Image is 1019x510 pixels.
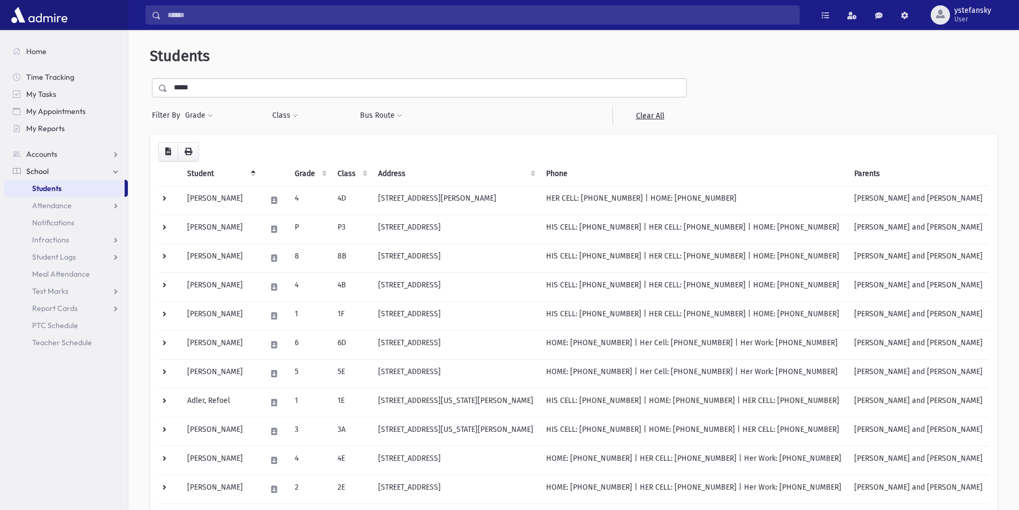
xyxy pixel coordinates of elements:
a: School [4,163,128,180]
th: Student: activate to sort column descending [181,162,260,186]
td: 4 [288,272,331,301]
td: [STREET_ADDRESS] [372,446,540,475]
button: Class [272,106,298,125]
td: HOME: [PHONE_NUMBER] | Her Cell: [PHONE_NUMBER] | Her Work: [PHONE_NUMBER] [540,359,848,388]
button: Bus Route [359,106,403,125]
span: School [26,166,49,176]
span: Test Marks [32,286,68,296]
span: Accounts [26,149,57,159]
td: HIS CELL: [PHONE_NUMBER] | HOME: [PHONE_NUMBER] | HER CELL: [PHONE_NUMBER] [540,388,848,417]
td: [STREET_ADDRESS] [372,475,540,504]
td: [PERSON_NAME] [181,272,260,301]
td: 1F [331,301,372,330]
img: AdmirePro [9,4,70,26]
td: HIS CELL: [PHONE_NUMBER] | HOME: [PHONE_NUMBER] | HER CELL: [PHONE_NUMBER] [540,417,848,446]
td: [PERSON_NAME] and [PERSON_NAME] [848,417,989,446]
td: [STREET_ADDRESS] [372,301,540,330]
td: HIS CELL: [PHONE_NUMBER] | HER CELL: [PHONE_NUMBER] | HOME: [PHONE_NUMBER] [540,215,848,243]
a: Students [4,180,125,197]
span: Infractions [32,235,69,245]
input: Search [161,5,799,25]
td: 3A [331,417,372,446]
a: Teacher Schedule [4,334,128,351]
th: Address: activate to sort column ascending [372,162,540,186]
span: Report Cards [32,303,78,313]
a: My Reports [4,120,128,137]
td: [STREET_ADDRESS] [372,215,540,243]
a: Time Tracking [4,68,128,86]
th: Grade: activate to sort column ascending [288,162,331,186]
td: 4E [331,446,372,475]
a: Attendance [4,197,128,214]
td: HIS CELL: [PHONE_NUMBER] | HER CELL: [PHONE_NUMBER] | HOME: [PHONE_NUMBER] [540,272,848,301]
a: Student Logs [4,248,128,265]
td: 4 [288,186,331,215]
th: Class: activate to sort column ascending [331,162,372,186]
td: 8B [331,243,372,272]
td: [PERSON_NAME] [181,446,260,475]
td: [PERSON_NAME] [181,301,260,330]
td: 2 [288,475,331,504]
td: [PERSON_NAME] [181,215,260,243]
td: [STREET_ADDRESS][US_STATE][PERSON_NAME] [372,388,540,417]
td: [STREET_ADDRESS][PERSON_NAME] [372,186,540,215]
span: ystefansky [954,6,991,15]
td: HIS CELL: [PHONE_NUMBER] | HER CELL: [PHONE_NUMBER] | HOME: [PHONE_NUMBER] [540,243,848,272]
button: Grade [185,106,213,125]
a: Accounts [4,146,128,163]
td: Adler, Refoel [181,388,260,417]
a: My Appointments [4,103,128,120]
td: [PERSON_NAME] [181,243,260,272]
a: PTC Schedule [4,317,128,334]
span: My Tasks [26,89,56,99]
td: [PERSON_NAME] [181,475,260,504]
td: [PERSON_NAME] and [PERSON_NAME] [848,388,989,417]
td: 5 [288,359,331,388]
td: [PERSON_NAME] and [PERSON_NAME] [848,243,989,272]
td: P3 [331,215,372,243]
td: 6 [288,330,331,359]
a: My Tasks [4,86,128,103]
td: [PERSON_NAME] [181,417,260,446]
a: Home [4,43,128,60]
span: My Appointments [26,106,86,116]
td: HER CELL: [PHONE_NUMBER] | HOME: [PHONE_NUMBER] [540,186,848,215]
td: 4 [288,446,331,475]
a: Report Cards [4,300,128,317]
span: Student Logs [32,252,76,262]
td: [PERSON_NAME] and [PERSON_NAME] [848,359,989,388]
td: [PERSON_NAME] and [PERSON_NAME] [848,446,989,475]
td: [STREET_ADDRESS][US_STATE][PERSON_NAME] [372,417,540,446]
td: P [288,215,331,243]
td: HIS CELL: [PHONE_NUMBER] | HER CELL: [PHONE_NUMBER] | HOME: [PHONE_NUMBER] [540,301,848,330]
td: [PERSON_NAME] and [PERSON_NAME] [848,301,989,330]
span: Notifications [32,218,74,227]
a: Test Marks [4,283,128,300]
td: [PERSON_NAME] and [PERSON_NAME] [848,186,989,215]
td: 4D [331,186,372,215]
td: [PERSON_NAME] [181,359,260,388]
span: Meal Attendance [32,269,90,279]
span: Filter By [152,110,185,121]
td: 5E [331,359,372,388]
td: HOME: [PHONE_NUMBER] | HER CELL: [PHONE_NUMBER] | Her Work: [PHONE_NUMBER] [540,446,848,475]
td: 1 [288,301,331,330]
button: CSV [158,142,178,162]
td: [PERSON_NAME] and [PERSON_NAME] [848,272,989,301]
td: [PERSON_NAME] and [PERSON_NAME] [848,475,989,504]
th: Phone [540,162,848,186]
th: Parents [848,162,989,186]
td: HOME: [PHONE_NUMBER] | Her Cell: [PHONE_NUMBER] | Her Work: [PHONE_NUMBER] [540,330,848,359]
a: Clear All [612,106,687,125]
span: Students [150,47,210,65]
span: Time Tracking [26,72,74,82]
td: [PERSON_NAME] and [PERSON_NAME] [848,215,989,243]
span: My Reports [26,124,65,133]
td: [STREET_ADDRESS] [372,243,540,272]
a: Meal Attendance [4,265,128,283]
button: Print [178,142,199,162]
td: [STREET_ADDRESS] [372,330,540,359]
td: [PERSON_NAME] [181,186,260,215]
td: [PERSON_NAME] and [PERSON_NAME] [848,330,989,359]
span: Teacher Schedule [32,338,92,347]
